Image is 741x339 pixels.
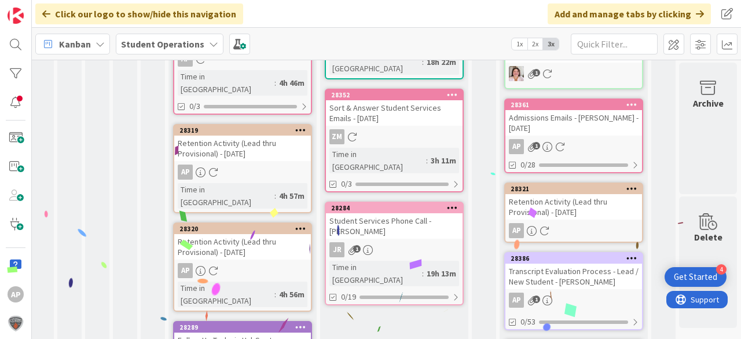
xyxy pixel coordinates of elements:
[174,224,311,234] div: 28320
[276,288,307,301] div: 4h 56m
[329,49,422,75] div: Time in [GEOGRAPHIC_DATA]
[329,148,426,173] div: Time in [GEOGRAPHIC_DATA]
[353,245,361,253] span: 1
[274,288,276,301] span: :
[520,316,535,328] span: 0/53
[329,129,344,144] div: ZM
[276,189,307,202] div: 4h 57m
[326,90,463,100] div: 28352
[693,96,724,110] div: Archive
[505,66,642,81] div: EW
[505,194,642,220] div: Retention Activity (Lead thru Provisional) - [DATE]
[121,38,204,50] b: Student Operations
[8,8,24,24] img: Visit kanbanzone.com
[509,293,524,308] div: AP
[325,89,464,192] a: 28352Sort & Answer Student Services Emails - [DATE]ZMTime in [GEOGRAPHIC_DATA]:3h 11m0/3
[174,224,311,260] div: 28320Retention Activity (Lead thru Provisional) - [DATE]
[674,271,717,283] div: Get Started
[424,267,459,280] div: 19h 13m
[520,159,535,171] span: 0/28
[174,136,311,161] div: Retention Activity (Lead thru Provisional) - [DATE]
[326,242,463,257] div: JR
[178,263,193,278] div: AP
[533,142,540,150] span: 1
[504,252,643,330] a: 28386Transcript Evaluation Process - Lead / New Student - [PERSON_NAME]AP0/53
[341,291,356,303] span: 0/19
[174,165,311,180] div: AP
[24,2,53,16] span: Support
[325,202,464,305] a: 28284Student Services Phone Call - [PERSON_NAME]JRTime in [GEOGRAPHIC_DATA]:19h 13m0/19
[505,184,642,220] div: 28321Retention Activity (Lead thru Provisional) - [DATE]
[329,261,422,286] div: Time in [GEOGRAPHIC_DATA]
[276,76,307,89] div: 4h 46m
[274,76,276,89] span: :
[505,110,642,136] div: Admissions Emails - [PERSON_NAME] - [DATE]
[511,254,642,263] div: 28386
[505,253,642,289] div: 28386Transcript Evaluation Process - Lead / New Student - [PERSON_NAME]
[178,70,274,96] div: Time in [GEOGRAPHIC_DATA]
[426,154,428,167] span: :
[505,293,642,308] div: AP
[428,154,459,167] div: 3h 11m
[533,296,540,303] span: 1
[329,242,344,257] div: JR
[173,124,312,213] a: 28319Retention Activity (Lead thru Provisional) - [DATE]APTime in [GEOGRAPHIC_DATA]:4h 57m
[505,100,642,136] div: 28361Admissions Emails - [PERSON_NAME] - [DATE]
[326,213,463,239] div: Student Services Phone Call - [PERSON_NAME]
[326,100,463,126] div: Sort & Answer Student Services Emails - [DATE]
[179,225,311,233] div: 28320
[505,264,642,289] div: Transcript Evaluation Process - Lead / New Student - [PERSON_NAME]
[422,267,424,280] span: :
[8,286,24,302] div: AP
[527,38,543,50] span: 2x
[665,267,727,287] div: Open Get Started checklist, remaining modules: 4
[173,223,312,312] a: 28320Retention Activity (Lead thru Provisional) - [DATE]APTime in [GEOGRAPHIC_DATA]:4h 56m
[505,100,642,110] div: 28361
[505,139,642,154] div: AP
[173,21,312,115] a: APTime in [GEOGRAPHIC_DATA]:4h 46m0/3
[174,263,311,278] div: AP
[35,3,243,24] div: Click our logo to show/hide this navigation
[533,69,540,76] span: 1
[326,203,463,213] div: 28284
[505,184,642,194] div: 28321
[174,322,311,333] div: 28289
[8,315,24,331] img: avatar
[331,91,463,99] div: 28352
[174,125,311,161] div: 28319Retention Activity (Lead thru Provisional) - [DATE]
[694,230,722,244] div: Delete
[505,223,642,238] div: AP
[331,204,463,212] div: 28284
[274,189,276,202] span: :
[504,183,643,243] a: 28321Retention Activity (Lead thru Provisional) - [DATE]AP
[504,99,643,173] a: 28361Admissions Emails - [PERSON_NAME] - [DATE]AP0/28
[509,223,524,238] div: AP
[179,323,311,331] div: 28289
[509,139,524,154] div: AP
[174,234,311,260] div: Retention Activity (Lead thru Provisional) - [DATE]
[505,253,642,264] div: 28386
[178,165,193,180] div: AP
[189,100,200,112] span: 0/3
[511,101,642,109] div: 28361
[326,203,463,239] div: 28284Student Services Phone Call - [PERSON_NAME]
[424,56,459,68] div: 18h 22m
[511,185,642,193] div: 28321
[422,56,424,68] span: :
[179,126,311,134] div: 28319
[326,129,463,144] div: ZM
[716,264,727,275] div: 4
[548,3,711,24] div: Add and manage tabs by clicking
[512,38,527,50] span: 1x
[59,37,91,51] span: Kanban
[174,125,311,136] div: 28319
[178,282,274,307] div: Time in [GEOGRAPHIC_DATA]
[178,183,274,209] div: Time in [GEOGRAPHIC_DATA]
[571,34,658,54] input: Quick Filter...
[326,90,463,126] div: 28352Sort & Answer Student Services Emails - [DATE]
[543,38,559,50] span: 3x
[509,66,524,81] img: EW
[341,178,352,190] span: 0/3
